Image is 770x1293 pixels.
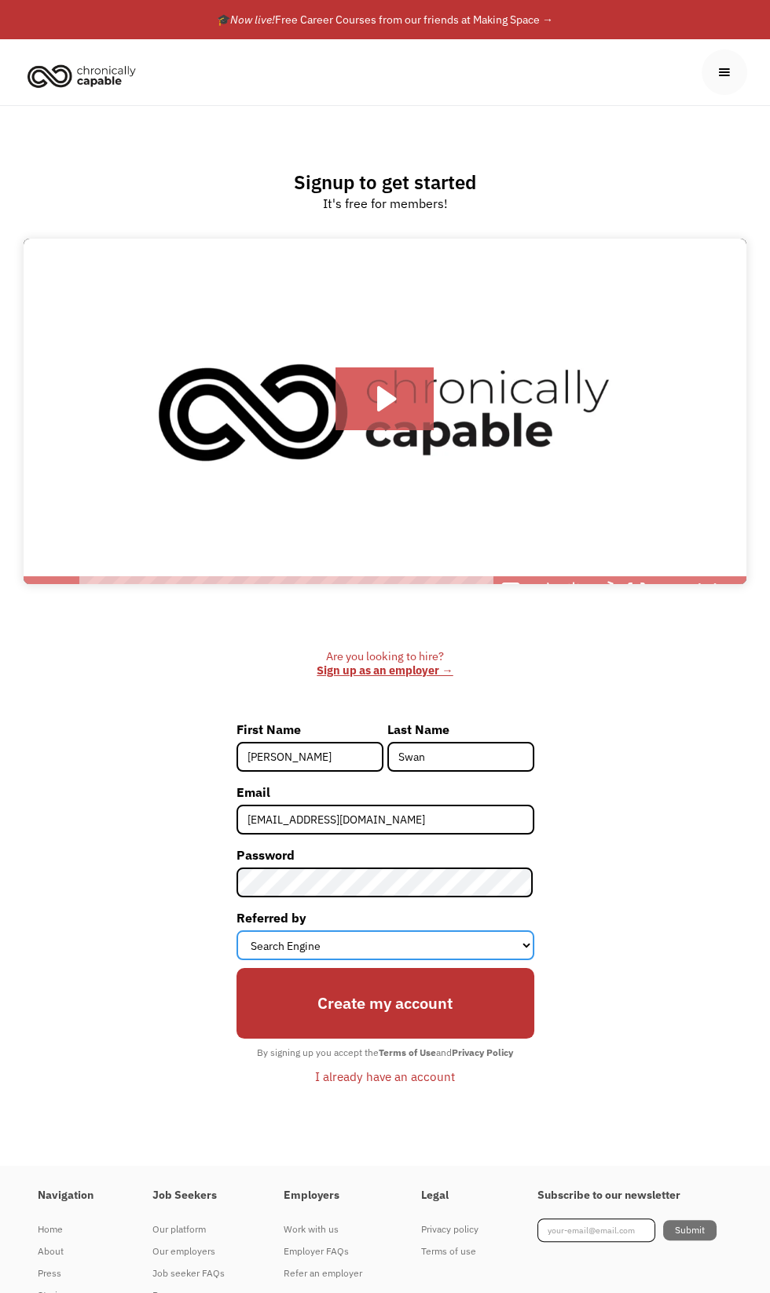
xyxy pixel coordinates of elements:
div: It's free for members! [323,194,448,213]
h4: Subscribe to our newsletter [537,1189,717,1203]
em: Now live! [230,13,275,27]
a: I already have an account [303,1063,467,1090]
form: Member-Signup-Form [236,717,534,1089]
div: menu [702,49,747,95]
input: Joni [236,742,383,772]
a: Our employers [152,1240,225,1262]
form: Footer Newsletter [537,1218,717,1242]
div: Privacy policy [421,1220,478,1239]
div: 🎓 Free Career Courses from our friends at Making Space → [217,10,553,29]
div: Our platform [152,1220,225,1239]
button: Show settings menu [558,576,589,603]
label: Last Name [387,717,534,742]
button: Play Video [24,576,55,603]
label: First Name [236,717,383,742]
input: Submit [663,1220,717,1240]
div: Playbar [91,576,486,603]
a: Wistia Logo -- Learn More [652,576,746,603]
button: Show captions menu [495,576,526,603]
h4: Job Seekers [152,1189,225,1203]
input: Create my account [236,968,534,1039]
strong: Terms of Use [379,1046,436,1058]
h4: Legal [421,1189,478,1203]
button: Fullscreen [621,576,652,603]
a: Job seeker FAQs [152,1262,225,1284]
div: Home [38,1220,93,1239]
a: Home [38,1218,93,1240]
a: Work with us [284,1218,362,1240]
div: Refer an employer [284,1264,362,1283]
div: Are you looking to hire? ‍ [236,649,534,678]
img: Introducing Chronically Capable [24,221,746,603]
a: Terms of use [421,1240,478,1262]
button: Mute [526,576,558,603]
a: home [23,58,148,93]
h4: Navigation [38,1189,93,1203]
div: Work with us [284,1220,362,1239]
a: Privacy policy [421,1218,478,1240]
label: Email [236,780,534,805]
a: Our platform [152,1218,225,1240]
div: Employer FAQs [284,1242,362,1261]
div: I already have an account [315,1067,455,1086]
a: About [38,1240,93,1262]
button: Play Video: Introducing Chronically Capable [335,367,434,430]
div: Our employers [152,1242,225,1261]
div: Job seeker FAQs [152,1264,225,1283]
button: Open sharing menu [589,576,621,603]
a: Refer an employer [284,1262,362,1284]
div: By signing up you accept the and [249,1043,521,1063]
div: Press [38,1264,93,1283]
label: Password [236,842,534,867]
input: Mitchell [387,742,534,772]
label: Referred by [236,905,534,930]
h2: Signup to get started [294,170,476,194]
a: Press [38,1262,93,1284]
input: your-email@email.com [537,1218,655,1242]
a: Sign up as an employer → [317,663,453,678]
h4: Employers [284,1189,362,1203]
strong: Privacy Policy [452,1046,513,1058]
div: Terms of use [421,1242,478,1261]
img: Chronically Capable logo [23,58,141,93]
a: Employer FAQs [284,1240,362,1262]
div: About [38,1242,93,1261]
input: john@doe.com [236,805,534,835]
